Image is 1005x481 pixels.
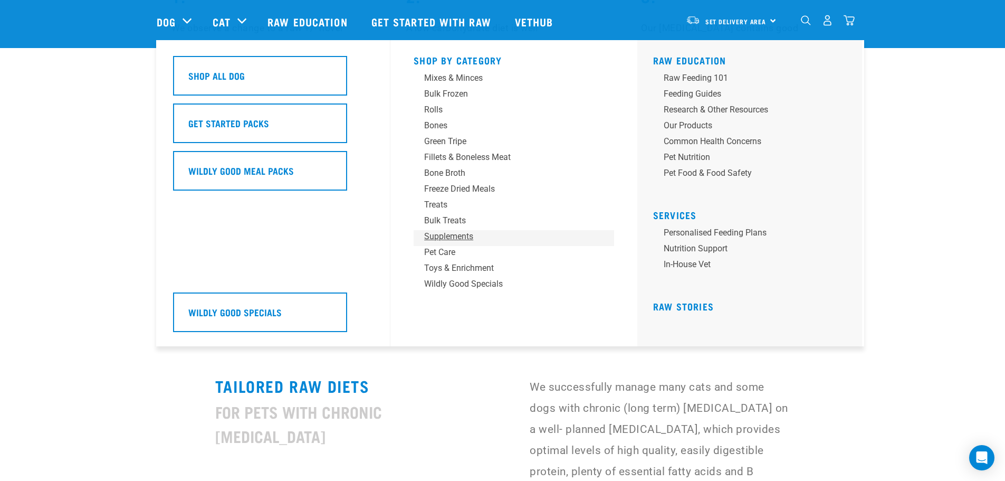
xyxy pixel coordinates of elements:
a: Wildly Good Specials [173,293,374,340]
h5: Wildly Good Specials [188,305,282,319]
h5: Get Started Packs [188,116,269,130]
img: home-icon-1@2x.png [801,15,811,25]
div: Toys & Enrichment [424,262,589,275]
div: Common Health Concerns [664,135,828,148]
a: Raw Education [653,58,726,63]
a: Personalised Feeding Plans [653,227,854,242]
div: Bulk Frozen [424,88,589,100]
span: Set Delivery Area [705,20,767,23]
h5: Shop By Category [414,55,614,63]
div: Keywords by Traffic [117,62,178,69]
a: Our Products [653,119,854,135]
a: Raw Stories [653,304,714,309]
a: Bulk Frozen [414,88,614,103]
a: Cat [213,14,231,30]
a: Pet Food & Food Safety [653,167,854,183]
div: Raw Feeding 101 [664,72,828,84]
h5: Wildly Good Meal Packs [188,164,294,177]
a: Fillets & Boneless Meat [414,151,614,167]
a: Feeding Guides [653,88,854,103]
h5: Shop All Dog [188,69,245,82]
a: Research & Other Resources [653,103,854,119]
a: Wildly Good Meal Packs [173,151,374,199]
a: Bones [414,119,614,135]
a: Green Tripe [414,135,614,151]
h5: Services [653,210,854,218]
div: Wildly Good Specials [424,278,589,290]
div: Fillets & Boneless Meat [424,151,589,164]
a: Common Health Concerns [653,135,854,151]
img: user.png [822,15,833,26]
div: Pet Nutrition [664,151,828,164]
div: Rolls [424,103,589,116]
img: home-icon@2x.png [844,15,855,26]
div: Bones [424,119,589,132]
div: Bulk Treats [424,214,589,227]
a: Pet Nutrition [653,151,854,167]
div: Supplements [424,230,589,243]
a: Raw Education [257,1,360,43]
img: website_grey.svg [17,27,25,36]
div: Domain Overview [40,62,94,69]
a: Get Started Packs [173,103,374,151]
a: Treats [414,199,614,214]
a: Mixes & Minces [414,72,614,88]
div: Bone Broth [424,167,589,180]
a: Dog [157,14,176,30]
div: Domain: [DOMAIN_NAME] [27,27,116,36]
div: Research & Other Resources [664,103,828,116]
a: Raw Feeding 101 [653,72,854,88]
h3: Tailored Raw Diets [215,376,475,394]
div: Pet Food & Food Safety [664,167,828,180]
a: Vethub [504,1,567,43]
h4: for Pets with Chronic [MEDICAL_DATA] [215,400,475,448]
a: Pet Care [414,246,614,262]
a: Freeze Dried Meals [414,183,614,199]
img: tab_domain_overview_orange.svg [28,61,37,70]
a: Bulk Treats [414,214,614,230]
div: Feeding Guides [664,88,828,100]
a: Rolls [414,103,614,119]
div: v 4.0.25 [30,17,52,25]
div: Mixes & Minces [424,72,589,84]
a: Nutrition Support [653,242,854,258]
div: Our Products [664,119,828,132]
a: In-house vet [653,258,854,274]
div: Pet Care [424,246,589,259]
a: Wildly Good Specials [414,278,614,294]
a: Get started with Raw [361,1,504,43]
img: van-moving.png [686,15,700,25]
div: Open Intercom Messenger [969,445,994,470]
a: Bone Broth [414,167,614,183]
img: tab_keywords_by_traffic_grey.svg [105,61,113,70]
a: Shop All Dog [173,56,374,103]
div: Treats [424,199,589,211]
div: Green Tripe [424,135,589,148]
a: Supplements [414,230,614,246]
img: logo_orange.svg [17,17,25,25]
div: Freeze Dried Meals [424,183,589,195]
a: Toys & Enrichment [414,262,614,278]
